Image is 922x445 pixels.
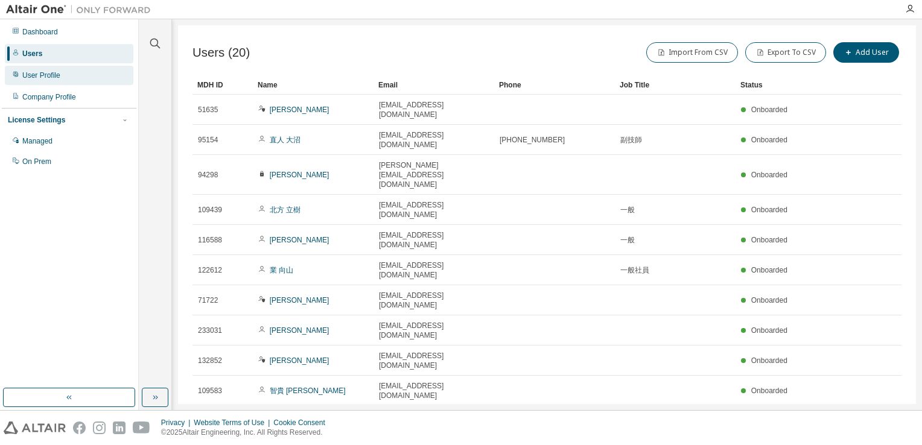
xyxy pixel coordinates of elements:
span: Onboarded [751,266,787,274]
p: © 2025 Altair Engineering, Inc. All Rights Reserved. [161,428,332,438]
span: Onboarded [751,387,787,395]
div: Status [740,75,839,95]
span: 233031 [198,326,222,335]
span: Onboarded [751,326,787,335]
span: Onboarded [751,236,787,244]
a: 業 向山 [270,266,293,274]
div: Dashboard [22,27,58,37]
div: On Prem [22,157,51,166]
span: 122612 [198,265,222,275]
div: Cookie Consent [273,418,332,428]
a: 直人 大沼 [270,136,300,144]
button: Add User [833,42,899,63]
div: License Settings [8,115,65,125]
span: [EMAIL_ADDRESS][DOMAIN_NAME] [379,351,489,370]
span: Onboarded [751,356,787,365]
div: Job Title [620,75,731,95]
a: [PERSON_NAME] [270,171,329,179]
img: linkedin.svg [113,421,126,434]
span: Onboarded [751,206,787,214]
a: 北方 立樹 [270,206,300,214]
span: 132852 [198,356,222,365]
div: Managed [22,136,52,146]
span: 51635 [198,105,218,115]
span: 95154 [198,135,218,145]
div: Email [378,75,489,95]
a: [PERSON_NAME] [270,356,329,365]
a: [PERSON_NAME] [270,236,329,244]
span: [EMAIL_ADDRESS][DOMAIN_NAME] [379,230,489,250]
span: Onboarded [751,171,787,179]
span: 一般社員 [620,265,649,275]
span: 116588 [198,235,222,245]
div: Company Profile [22,92,76,102]
span: [EMAIL_ADDRESS][DOMAIN_NAME] [379,260,489,280]
button: Export To CSV [745,42,826,63]
span: 一般 [620,235,635,245]
img: facebook.svg [73,421,86,434]
div: User Profile [22,71,60,80]
span: [EMAIL_ADDRESS][DOMAIN_NAME] [379,321,489,340]
span: [PERSON_NAME][EMAIL_ADDRESS][DOMAIN_NAME] [379,160,489,189]
img: youtube.svg [133,421,150,434]
a: [PERSON_NAME] [270,106,329,114]
span: Onboarded [751,106,787,114]
a: [PERSON_NAME] [270,326,329,335]
a: 智貴 [PERSON_NAME] [270,387,346,395]
span: [EMAIL_ADDRESS][DOMAIN_NAME] [379,200,489,219]
span: 109583 [198,386,222,396]
span: [PHONE_NUMBER] [500,135,565,145]
div: MDH ID [197,75,248,95]
span: 94298 [198,170,218,180]
span: Users (20) [192,46,250,60]
span: [EMAIL_ADDRESS][DOMAIN_NAME] [379,130,489,150]
img: Altair One [6,4,157,16]
div: Name [258,75,369,95]
span: [EMAIL_ADDRESS][DOMAIN_NAME] [379,381,489,400]
div: Users [22,49,42,58]
span: 副技師 [620,135,642,145]
span: 一般 [620,205,635,215]
img: instagram.svg [93,421,106,434]
span: Onboarded [751,296,787,305]
span: [EMAIL_ADDRESS][DOMAIN_NAME] [379,100,489,119]
div: Website Terms of Use [194,418,273,428]
span: Onboarded [751,136,787,144]
span: [EMAIL_ADDRESS][DOMAIN_NAME] [379,291,489,310]
span: 71722 [198,295,218,305]
a: [PERSON_NAME] [270,296,329,305]
div: Phone [499,75,610,95]
img: altair_logo.svg [4,421,66,434]
div: Privacy [161,418,194,428]
button: Import From CSV [646,42,738,63]
span: 109439 [198,205,222,215]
